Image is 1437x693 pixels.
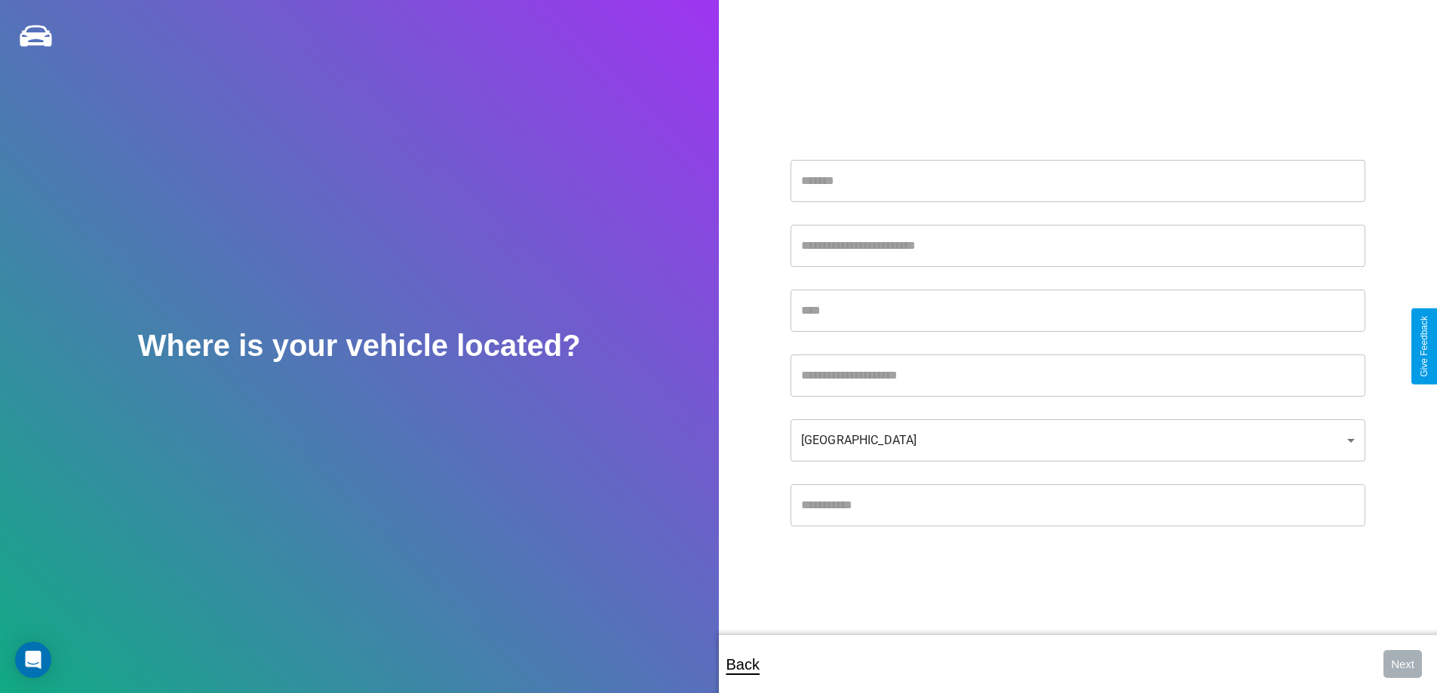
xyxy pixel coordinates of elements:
[1383,650,1422,678] button: Next
[726,651,760,678] p: Back
[138,329,581,363] h2: Where is your vehicle located?
[791,419,1365,461] div: [GEOGRAPHIC_DATA]
[1419,316,1429,377] div: Give Feedback
[15,642,51,678] div: Open Intercom Messenger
